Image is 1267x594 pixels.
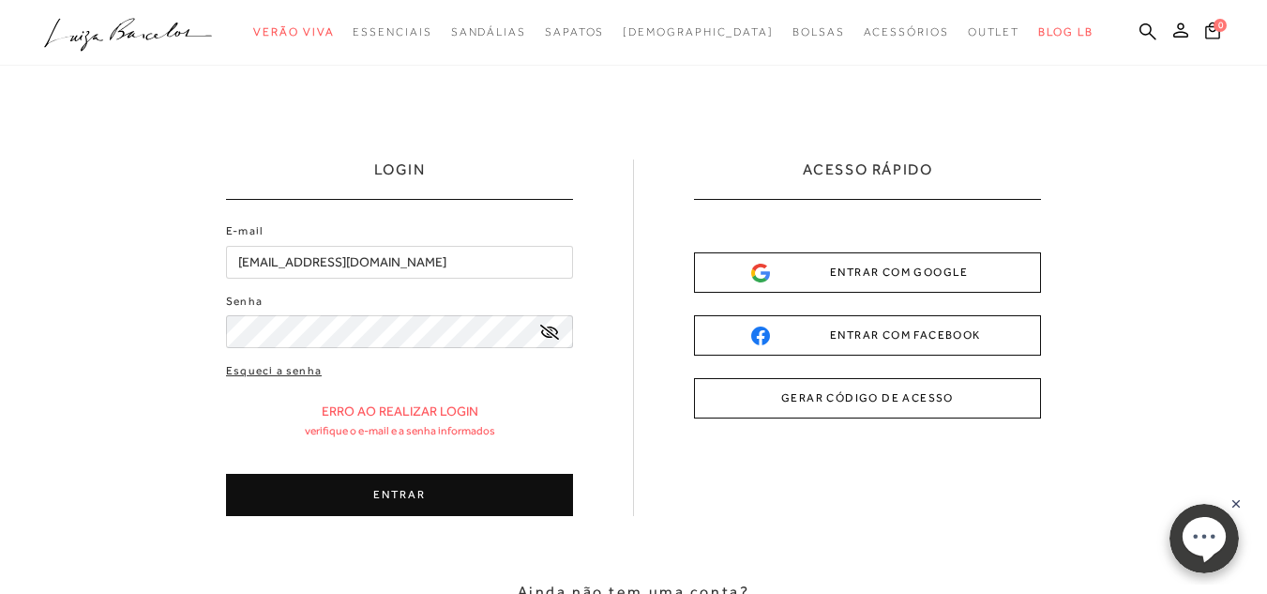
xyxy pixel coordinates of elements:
a: categoryNavScreenReaderText [968,15,1020,50]
div: ENTRAR COM GOOGLE [751,263,984,282]
span: Verão Viva [253,25,334,38]
div: ENTRAR COM FACEBOOK [751,326,984,345]
span: Bolsas [792,25,845,38]
a: categoryNavScreenReaderText [353,15,431,50]
span: Sandálias [451,25,526,38]
a: categoryNavScreenReaderText [253,15,334,50]
button: ENTRAR COM FACEBOOK [694,315,1041,356]
span: BLOG LB [1038,25,1093,38]
h1: LOGIN [374,160,426,199]
label: E-mail [226,222,264,240]
span: [DEMOGRAPHIC_DATA] [623,25,774,38]
a: exibir senha [540,325,559,339]
button: 0 [1199,21,1226,46]
p: Verifique o e-mail e a senha informados [305,424,495,437]
span: Outlet [968,25,1020,38]
a: Esqueci a senha [226,362,322,380]
label: Senha [226,293,263,311]
h2: ACESSO RÁPIDO [803,160,933,199]
input: E-mail [226,246,573,279]
a: categoryNavScreenReaderText [451,15,526,50]
button: GERAR CÓDIGO DE ACESSO [694,378,1041,419]
a: categoryNavScreenReaderText [864,15,949,50]
button: ENTRAR COM GOOGLE [694,252,1041,293]
a: categoryNavScreenReaderText [792,15,845,50]
span: Essenciais [353,25,431,38]
span: Sapatos [545,25,604,38]
a: BLOG LB [1038,15,1093,50]
span: Acessórios [864,25,949,38]
p: Erro ao realizar login [322,404,478,419]
span: 0 [1214,19,1227,32]
a: noSubCategoriesText [623,15,774,50]
a: categoryNavScreenReaderText [545,15,604,50]
button: ENTRAR [226,474,573,516]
